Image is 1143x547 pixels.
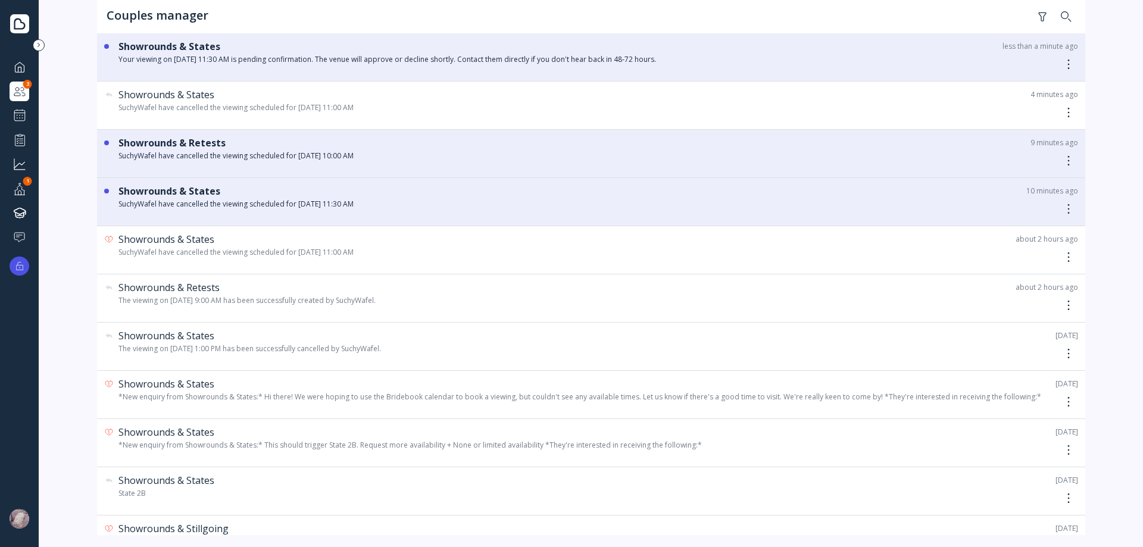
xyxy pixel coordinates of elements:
[10,227,29,247] a: Help & support
[1055,523,1078,533] div: [DATE]
[118,523,1035,535] div: Showrounds & Stillgoing
[118,378,1035,390] div: Showrounds & States
[118,151,1050,161] div: SuchyWafel have cancelled the viewing scheduled for [DATE] 10:00 AM
[10,82,29,101] a: Couples manager3
[1016,282,1078,292] div: about 2 hours ago
[10,82,29,101] div: Couples manager
[118,40,993,52] div: Showrounds & States
[118,185,1017,197] div: Showrounds & States
[10,130,29,149] a: Performance
[118,489,1050,498] div: State 2B
[1026,186,1078,196] div: 10 minutes ago
[10,203,29,223] a: Knowledge hub
[118,248,1050,257] div: SuchyWafel have cancelled the viewing scheduled for [DATE] 11:00 AM
[118,199,1050,209] div: SuchyWafel have cancelled the viewing scheduled for [DATE] 11:30 AM
[118,474,1035,486] div: Showrounds & States
[1003,41,1078,51] div: less than a minute ago
[118,233,1006,245] div: Showrounds & States
[10,154,29,174] a: Grow your business
[1055,379,1078,389] div: [DATE]
[1055,427,1078,437] div: [DATE]
[1016,234,1078,244] div: about 2 hours ago
[118,426,1035,438] div: Showrounds & States
[118,296,1050,305] div: The viewing on [DATE] 9:00 AM has been successfully created by SuchyWafel.
[118,440,1050,450] div: *New enquiry from Showrounds & States:* This should trigger State 2B. Request more availability +...
[1055,475,1078,485] div: [DATE]
[118,55,1050,64] div: Your viewing on [DATE] 11:30 AM is pending confirmation. The venue will approve or decline shortl...
[10,257,29,276] button: Upgrade options
[107,7,208,26] div: Couples manager
[1030,89,1078,99] div: 4 minutes ago
[118,344,1050,354] div: The viewing on [DATE] 1:00 PM has been successfully cancelled by SuchyWafel.
[10,106,29,125] a: Showrounds Scheduler
[10,57,29,77] a: Dashboard
[23,177,32,186] div: 1
[1030,137,1078,148] div: 9 minutes ago
[10,179,29,198] a: Your profile1
[118,137,1021,149] div: Showrounds & Retests
[118,103,1050,112] div: SuchyWafel have cancelled the viewing scheduled for [DATE] 11:00 AM
[118,330,1035,342] div: Showrounds & States
[23,80,32,89] div: 3
[1055,330,1078,340] div: [DATE]
[118,282,1006,293] div: Showrounds & Retests
[118,89,1021,101] div: Showrounds & States
[10,179,29,198] div: Your profile
[118,392,1050,402] div: *New enquiry from Showrounds & States:* Hi there! We were hoping to use the Bridebook calendar to...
